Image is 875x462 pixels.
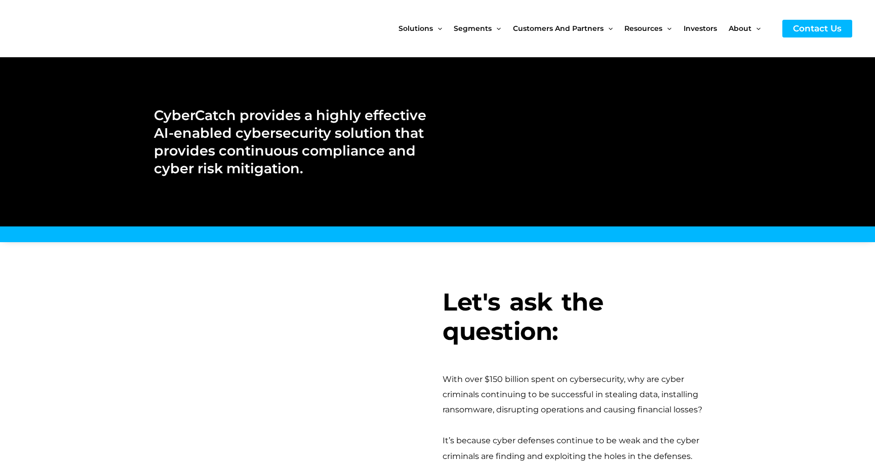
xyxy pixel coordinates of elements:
h2: CyberCatch provides a highly effective AI-enabled cybersecurity solution that provides continuous... [154,106,427,177]
h3: Let's ask the question: [443,288,721,346]
span: About [729,7,751,50]
span: Menu Toggle [662,7,671,50]
a: Investors [684,7,729,50]
span: Solutions [399,7,433,50]
nav: Site Navigation: New Main Menu [399,7,772,50]
div: With over $150 billion spent on cybersecurity, why are cyber criminals continuing to be successfu... [443,372,721,418]
span: Segments [454,7,492,50]
a: Contact Us [782,20,852,37]
span: Menu Toggle [604,7,613,50]
span: Menu Toggle [433,7,442,50]
span: Menu Toggle [492,7,501,50]
span: Resources [624,7,662,50]
img: CyberCatch [18,8,139,50]
span: Investors [684,7,717,50]
span: Menu Toggle [751,7,761,50]
span: Customers and Partners [513,7,604,50]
